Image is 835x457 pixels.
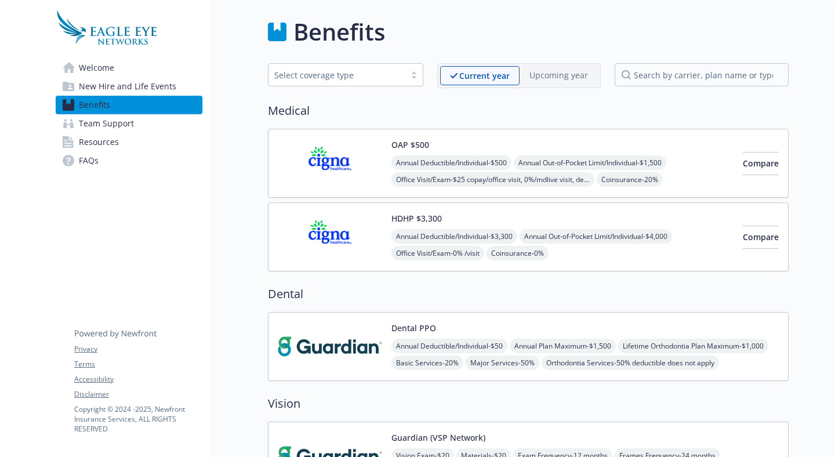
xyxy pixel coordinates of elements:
span: Benefits [79,96,110,114]
span: Lifetime Orthodontia Plan Maximum - $1,000 [618,339,768,353]
span: Office Visit/Exam - $25 copay/office visit, 0%/mdlive visit, deductible does not apply [391,172,594,187]
a: Accessibility [74,374,202,385]
span: Basic Services - 20% [391,356,463,370]
span: Annual Out-of-Pocket Limit/Individual - $4,000 [520,229,672,244]
span: Resources [79,133,119,151]
button: HDHP $3,300 [391,212,442,224]
span: Annual Deductible/Individual - $500 [391,155,511,170]
span: FAQs [79,151,99,170]
p: Current year [459,70,510,82]
button: Guardian (VSP Network) [391,431,485,444]
img: CIGNA carrier logo [278,212,382,262]
span: Major Services - 50% [466,356,539,370]
span: New Hire and Life Events [79,77,176,96]
span: Office Visit/Exam - 0% /visit [391,246,484,260]
p: Copyright © 2024 - 2025 , Newfront Insurance Services, ALL RIGHTS RESERVED [74,404,202,434]
span: Team Support [79,114,134,133]
a: Benefits [56,96,202,114]
h2: Vision [268,395,789,412]
a: FAQs [56,151,202,170]
a: Privacy [74,344,202,354]
span: Annual Plan Maximum - $1,500 [510,339,616,353]
span: Compare [743,231,779,242]
button: Compare [743,226,779,249]
button: Dental PPO [391,322,436,334]
input: search by carrier, plan name or type [615,63,789,86]
span: Coinsurance - 20% [597,172,663,187]
img: Guardian carrier logo [278,322,382,371]
span: Welcome [79,59,114,77]
h1: Benefits [293,14,385,49]
span: Coinsurance - 0% [487,246,549,260]
a: Team Support [56,114,202,133]
span: Compare [743,158,779,169]
div: Select coverage type [274,69,400,81]
h2: Medical [268,102,789,119]
a: Welcome [56,59,202,77]
span: Orthodontia Services - 50% deductible does not apply [542,356,719,370]
span: Annual Deductible/Individual - $50 [391,339,507,353]
button: Compare [743,152,779,175]
span: Annual Out-of-Pocket Limit/Individual - $1,500 [514,155,666,170]
button: OAP $500 [391,139,429,151]
img: CIGNA carrier logo [278,139,382,188]
a: New Hire and Life Events [56,77,202,96]
a: Disclaimer [74,389,202,400]
h2: Dental [268,285,789,303]
a: Terms [74,359,202,369]
span: Upcoming year [520,66,598,85]
p: Upcoming year [529,69,588,81]
span: Annual Deductible/Individual - $3,300 [391,229,517,244]
a: Resources [56,133,202,151]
